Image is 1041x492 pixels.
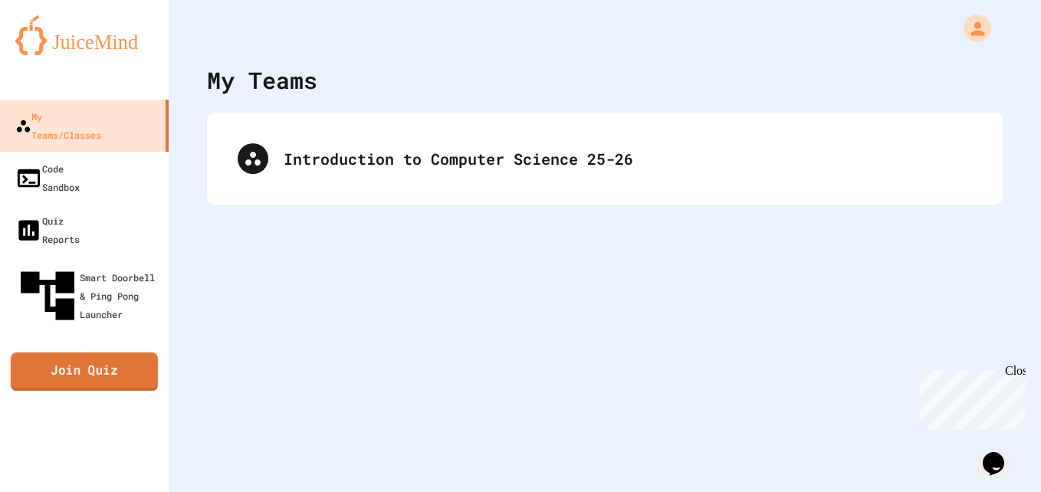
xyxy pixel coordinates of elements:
div: My Teams/Classes [15,107,101,144]
div: Introduction to Computer Science 25-26 [284,147,972,170]
div: Code Sandbox [15,159,80,196]
div: My Teams [207,63,317,97]
img: logo-orange.svg [15,15,153,55]
iframe: chat widget [977,431,1026,477]
iframe: chat widget [914,364,1026,429]
div: Smart Doorbell & Ping Pong Launcher [15,264,163,328]
a: Join Quiz [11,353,158,391]
div: Quiz Reports [15,212,80,248]
div: Introduction to Computer Science 25-26 [222,128,987,189]
div: Chat with us now!Close [6,6,106,97]
div: My Account [947,11,995,46]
